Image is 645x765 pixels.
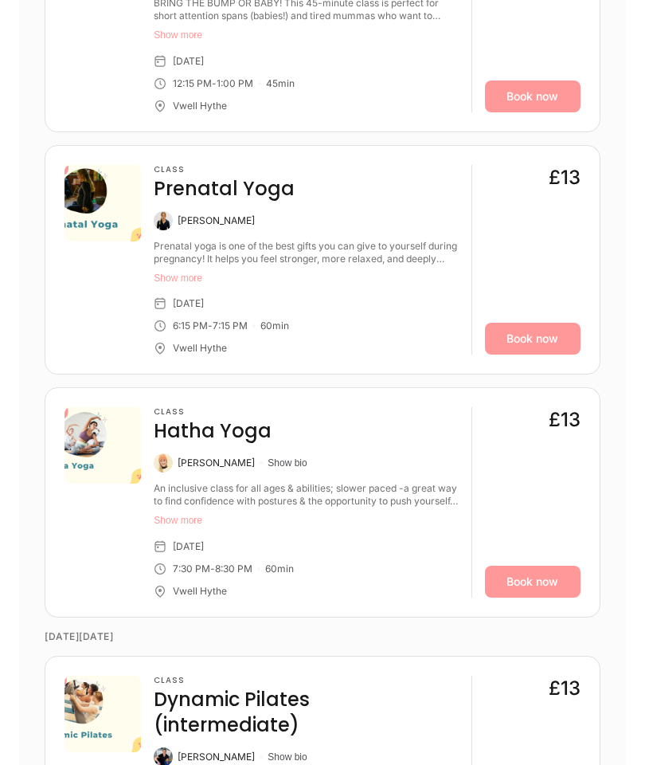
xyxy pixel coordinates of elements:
div: 1:00 PM [217,78,253,91]
div: [PERSON_NAME] [178,751,255,764]
h4: Hatha Yoga [154,419,272,445]
a: Book now [485,567,580,598]
img: 53d83a91-d805-44ac-b3fe-e193bac87da4.png [64,408,141,484]
h4: Prenatal Yoga [154,177,295,202]
img: Claire Banham [154,212,173,231]
button: Show bio [268,457,307,470]
div: £13 [549,677,580,702]
button: Show bio [268,751,307,764]
img: Kate Alexander [154,454,173,473]
a: Book now [485,81,580,113]
div: Vwell Hythe [173,586,227,598]
h3: Class [154,166,295,175]
div: - [208,320,213,333]
div: Prenatal yoga is one of the best gifts you can give to yourself during pregnancy! It helps you fe... [154,241,458,266]
div: 7:30 PM [173,563,210,576]
div: 6:15 PM [173,320,208,333]
img: 87b5b2cd-36d1-49f8-bb1d-d443f0f8bf6a.png [64,166,141,242]
div: [PERSON_NAME] [178,215,255,228]
button: Show more [154,29,458,42]
div: [PERSON_NAME] [178,457,255,470]
div: An inclusive class for all ages & abilities; slower paced -a great way to find confidence with po... [154,483,458,508]
h3: Class [154,677,458,686]
div: 60 min [260,320,289,333]
div: 8:30 PM [215,563,252,576]
div: - [212,78,217,91]
div: [DATE] [173,298,204,311]
div: 45 min [266,78,295,91]
div: Vwell Hythe [173,100,227,113]
button: Show more [154,515,458,528]
div: £13 [549,408,580,433]
h3: Class [154,408,272,418]
time: [DATE][DATE] [45,618,600,657]
div: [DATE] [173,56,204,69]
div: 7:15 PM [213,320,248,333]
div: - [210,563,215,576]
button: Show more [154,273,458,285]
div: 12:15 PM [173,78,212,91]
h4: Dynamic Pilates (intermediate) [154,688,458,739]
img: ae0a0597-cc0d-4c1f-b89b-51775b502e7a.png [64,677,141,753]
div: Vwell Hythe [173,343,227,355]
div: 60 min [265,563,294,576]
a: Book now [485,324,580,355]
div: [DATE] [173,541,204,554]
div: £13 [549,166,580,191]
